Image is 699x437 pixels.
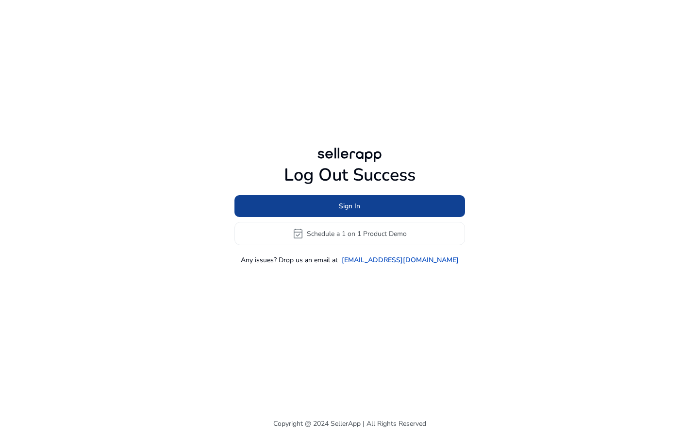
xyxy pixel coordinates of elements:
span: event_available [292,228,304,239]
p: Any issues? Drop us an email at [241,255,338,265]
a: [EMAIL_ADDRESS][DOMAIN_NAME] [342,255,459,265]
h1: Log Out Success [234,165,465,185]
button: Sign In [234,195,465,217]
span: Sign In [339,201,360,211]
button: event_availableSchedule a 1 on 1 Product Demo [234,222,465,245]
